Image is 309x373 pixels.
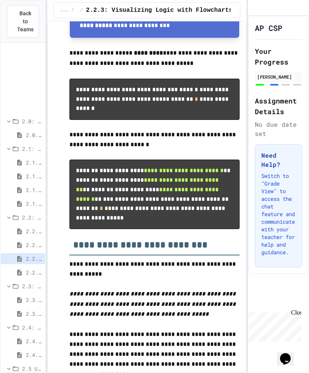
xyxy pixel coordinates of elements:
[26,337,42,345] span: 2.4.1: Algorithm Practice Exercises
[255,95,302,117] h2: Assignment Details
[60,7,68,13] span: ...
[26,158,42,166] span: 2.1.1: The Growth Mindset
[22,117,42,125] span: 2.0: Unit Overview
[17,10,34,34] span: Back to Teams
[80,7,83,13] span: /
[26,186,42,194] span: 2.1.3: Challenge Problem - The Bridge
[26,296,42,304] span: 2.3.1: Understanding Games with Flowcharts
[246,309,301,342] iframe: chat widget
[22,145,42,153] span: 2.1: Learning to Solve Hard Problems
[26,255,42,263] span: 2.2.3: Visualizing Logic with Flowcharts
[26,172,42,180] span: 2.1.2: Learning to Solve Hard Problems
[261,172,296,256] p: Switch to "Grade View" to access the chat feature and communicate with your teacher for help and ...
[3,3,53,48] div: Chat with us now!Close
[26,131,42,139] span: 2.0.1: Unit Overview
[22,365,42,373] span: 2.5 Unit Summary
[257,73,300,80] div: [PERSON_NAME]
[7,5,39,38] button: Back to Teams
[255,46,302,67] h2: Your Progress
[26,268,42,276] span: 2.2.4: Designing Flowcharts
[277,342,301,365] iframe: chat widget
[86,6,232,15] span: 2.2.3: Visualizing Logic with Flowcharts
[26,310,42,318] span: 2.3.2: Problem Solving Reflection
[22,213,42,221] span: 2.2: Algorithms - from Pseudocode to Flowcharts
[261,151,296,169] h3: Need Help?
[255,23,282,33] h1: AP CSP
[26,241,42,249] span: 2.2.2: Specifying Ideas with Pseudocode
[22,282,42,290] span: 2.3: Playing Games
[26,227,42,235] span: 2.2.1: The Power of Algorithms
[26,351,42,359] span: 2.4.2: AP Practice Questions
[26,200,42,208] span: 2.1.4: Problem Solving Practice
[255,120,302,138] div: No due date set
[71,7,74,13] span: /
[22,323,42,331] span: 2.4: Practice with Algorithms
